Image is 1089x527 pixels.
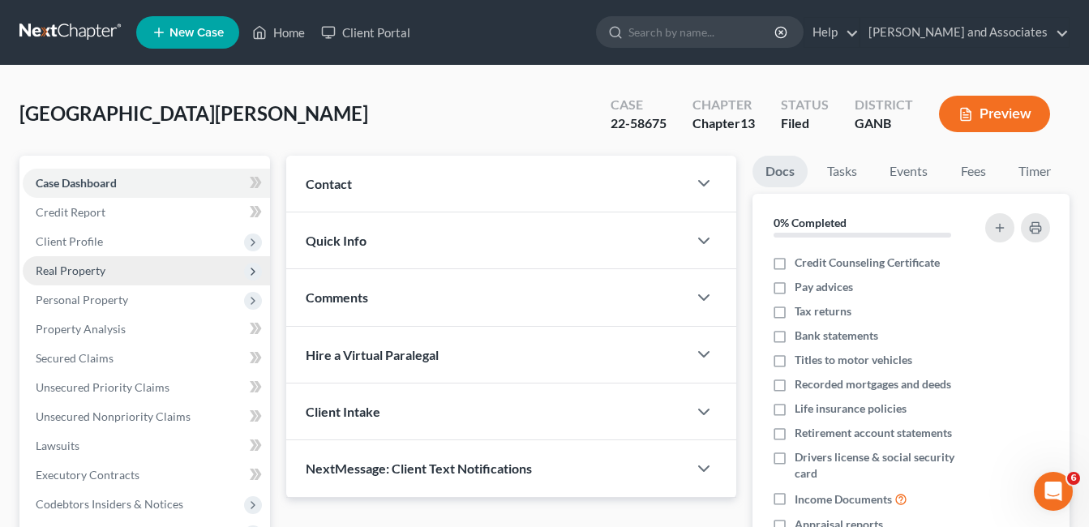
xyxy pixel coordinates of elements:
a: Secured Claims [23,344,270,373]
span: Drivers license & social security card [795,449,976,482]
a: [PERSON_NAME] and Associates [860,18,1069,47]
a: Credit Report [23,198,270,227]
span: Life insurance policies [795,401,907,417]
span: Codebtors Insiders & Notices [36,497,183,511]
span: Income Documents [795,491,892,508]
span: Titles to motor vehicles [795,352,912,368]
a: Events [877,156,941,187]
span: Client Intake [306,404,380,419]
span: 6 [1067,472,1080,485]
iframe: Intercom live chat [1034,472,1073,511]
div: GANB [855,114,913,133]
input: Search by name... [628,17,777,47]
a: Timer [1005,156,1064,187]
span: Personal Property [36,293,128,306]
span: New Case [169,27,224,39]
span: Client Profile [36,234,103,248]
div: Chapter [692,114,755,133]
span: NextMessage: Client Text Notifications [306,461,532,476]
span: Secured Claims [36,351,114,365]
span: Retirement account statements [795,425,952,441]
a: Unsecured Priority Claims [23,373,270,402]
div: District [855,96,913,114]
button: Preview [939,96,1050,132]
span: [GEOGRAPHIC_DATA][PERSON_NAME] [19,101,368,125]
span: Executory Contracts [36,468,139,482]
a: Lawsuits [23,431,270,461]
span: Credit Report [36,205,105,219]
div: Case [611,96,667,114]
a: Unsecured Nonpriority Claims [23,402,270,431]
a: Fees [947,156,999,187]
div: Status [781,96,829,114]
a: Home [244,18,313,47]
span: Bank statements [795,328,878,344]
span: 13 [740,115,755,131]
a: Client Portal [313,18,418,47]
span: Credit Counseling Certificate [795,255,940,271]
span: Contact [306,176,352,191]
a: Case Dashboard [23,169,270,198]
span: Unsecured Priority Claims [36,380,169,394]
div: Filed [781,114,829,133]
span: Case Dashboard [36,176,117,190]
a: Executory Contracts [23,461,270,490]
div: Chapter [692,96,755,114]
span: Lawsuits [36,439,79,452]
span: Unsecured Nonpriority Claims [36,409,191,423]
span: Property Analysis [36,322,126,336]
span: Recorded mortgages and deeds [795,376,951,392]
span: Quick Info [306,233,367,248]
div: 22-58675 [611,114,667,133]
a: Tasks [814,156,870,187]
span: Pay advices [795,279,853,295]
span: Real Property [36,263,105,277]
strong: 0% Completed [774,216,847,229]
span: Hire a Virtual Paralegal [306,347,439,362]
span: Comments [306,289,368,305]
a: Help [804,18,859,47]
span: Tax returns [795,303,851,319]
a: Docs [752,156,808,187]
a: Property Analysis [23,315,270,344]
